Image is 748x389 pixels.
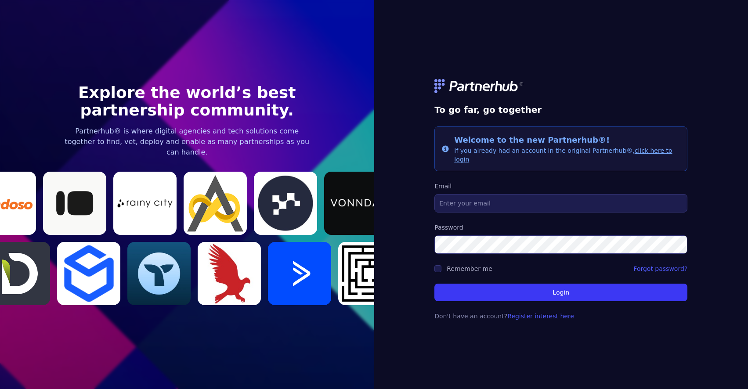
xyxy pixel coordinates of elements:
[454,135,610,144] span: Welcome to the new Partnerhub®!
[633,264,687,273] a: Forgot password?
[434,312,687,321] p: Don't have an account?
[434,79,524,93] img: logo
[434,104,687,116] h1: To go far, go together
[447,265,492,272] label: Remember me
[434,223,687,232] label: Password
[434,284,687,301] button: Login
[454,134,680,164] div: If you already had an account in the original Partnerhub®,
[507,313,574,320] a: Register interest here
[434,182,687,191] label: Email
[61,126,314,158] p: Partnerhub® is where digital agencies and tech solutions come together to find, vet, deploy and e...
[61,84,314,119] h1: Explore the world’s best partnership community.
[434,194,687,213] input: Enter your email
